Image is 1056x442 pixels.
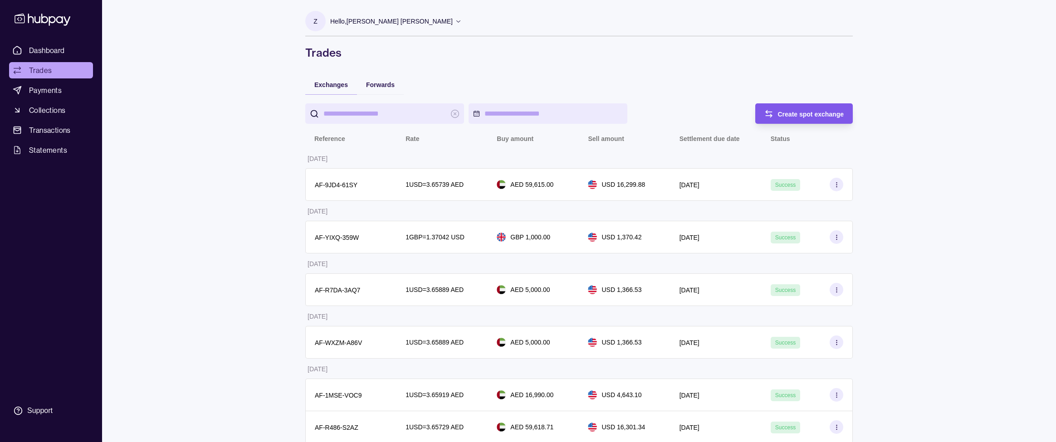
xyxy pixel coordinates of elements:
[680,181,699,189] p: [DATE]
[510,232,550,242] p: GBP 1,000.00
[680,424,699,431] p: [DATE]
[315,339,362,346] p: AF-WXZM-A86V
[406,422,464,432] p: 1 USD = 3.65729 AED
[308,365,328,373] p: [DATE]
[9,62,93,78] a: Trades
[497,285,506,294] img: ae
[680,287,699,294] p: [DATE]
[29,105,65,116] span: Collections
[680,234,699,241] p: [DATE]
[305,45,853,60] h1: Trades
[406,285,464,295] p: 1 USD = 3.65889 AED
[775,340,796,346] span: Success
[314,81,348,88] span: Exchanges
[29,45,65,56] span: Dashboard
[315,424,358,431] p: AF-R486-S2AZ
[510,285,550,295] p: AED 5,000.00
[9,142,93,158] a: Statements
[497,233,506,242] img: gb
[27,406,53,416] div: Support
[588,423,597,432] img: us
[775,234,796,241] span: Success
[9,102,93,118] a: Collections
[330,16,453,26] p: Hello, [PERSON_NAME] [PERSON_NAME]
[9,401,93,420] a: Support
[775,424,796,431] span: Success
[497,390,506,399] img: ae
[29,125,71,136] span: Transactions
[497,423,506,432] img: ae
[588,390,597,399] img: us
[315,234,359,241] p: AF-YIXQ-359W
[406,232,464,242] p: 1 GBP = 1.37042 USD
[601,390,641,400] p: USD 4,643.10
[29,145,67,155] span: Statements
[315,181,357,189] p: AF-9JD4-61SY
[775,392,796,398] span: Success
[601,337,641,347] p: USD 1,366.53
[29,85,62,96] span: Payments
[510,337,550,347] p: AED 5,000.00
[680,135,740,142] p: Settlement due date
[755,103,853,124] button: Create spot exchange
[314,135,345,142] p: Reference
[510,422,553,432] p: AED 59,618.71
[601,422,645,432] p: USD 16,301.34
[680,339,699,346] p: [DATE]
[771,135,790,142] p: Status
[497,180,506,189] img: ae
[588,285,597,294] img: us
[778,111,844,118] span: Create spot exchange
[313,16,318,26] p: Z
[308,208,328,215] p: [DATE]
[588,135,624,142] p: Sell amount
[315,392,362,399] p: AF-1MSE-VOC9
[366,81,395,88] span: Forwards
[315,287,360,294] p: AF-R7DA-3AQ7
[510,180,553,189] p: AED 59,615.00
[510,390,553,400] p: AED 16,990.00
[601,232,641,242] p: USD 1,370.42
[29,65,52,76] span: Trades
[775,182,796,188] span: Success
[588,180,597,189] img: us
[308,155,328,162] p: [DATE]
[9,42,93,58] a: Dashboard
[601,180,645,189] p: USD 16,299.88
[9,82,93,98] a: Payments
[406,390,464,400] p: 1 USD = 3.65919 AED
[406,180,464,189] p: 1 USD = 3.65739 AED
[9,122,93,138] a: Transactions
[588,338,597,347] img: us
[308,260,328,267] p: [DATE]
[406,337,464,347] p: 1 USD = 3.65889 AED
[775,287,796,293] span: Success
[497,135,533,142] p: Buy amount
[323,103,446,124] input: search
[406,135,419,142] p: Rate
[680,392,699,399] p: [DATE]
[601,285,641,295] p: USD 1,366.53
[588,233,597,242] img: us
[497,338,506,347] img: ae
[308,313,328,320] p: [DATE]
